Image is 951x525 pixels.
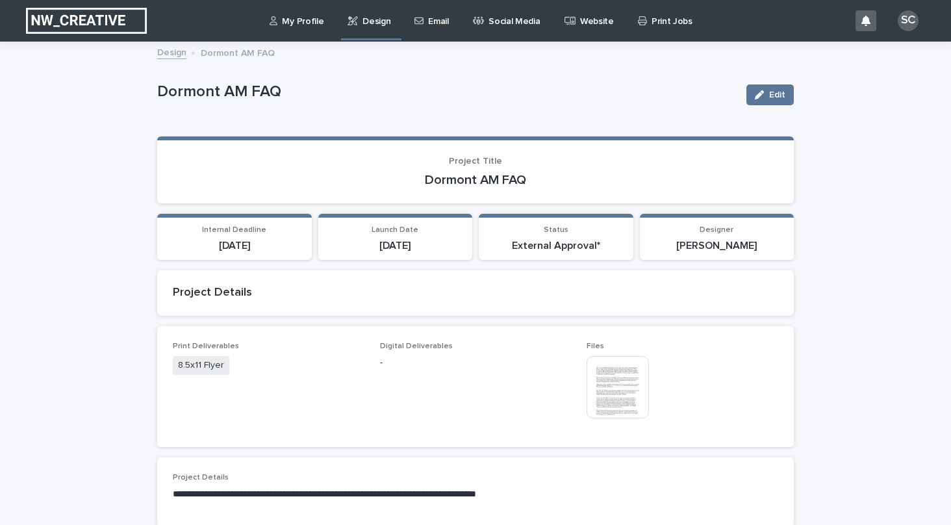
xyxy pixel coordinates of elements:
[173,172,778,188] p: Dormont AM FAQ
[202,226,266,234] span: Internal Deadline
[165,240,304,252] p: [DATE]
[380,356,572,370] p: -
[326,240,465,252] p: [DATE]
[173,474,229,481] span: Project Details
[648,240,787,252] p: [PERSON_NAME]
[746,84,794,105] button: Edit
[157,83,736,101] p: Dormont AM FAQ
[769,90,785,99] span: Edit
[700,226,733,234] span: Designer
[173,286,778,300] h2: Project Details
[898,10,919,31] div: SC
[173,342,239,350] span: Print Deliverables
[587,342,604,350] span: Files
[449,157,502,166] span: Project Title
[544,226,568,234] span: Status
[372,226,418,234] span: Launch Date
[26,8,147,34] img: EUIbKjtiSNGbmbK7PdmN
[201,45,275,59] p: Dormont AM FAQ
[380,342,453,350] span: Digital Deliverables
[487,240,626,252] p: External Approval*
[173,356,229,375] span: 8.5x11 Flyer
[157,44,186,59] a: Design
